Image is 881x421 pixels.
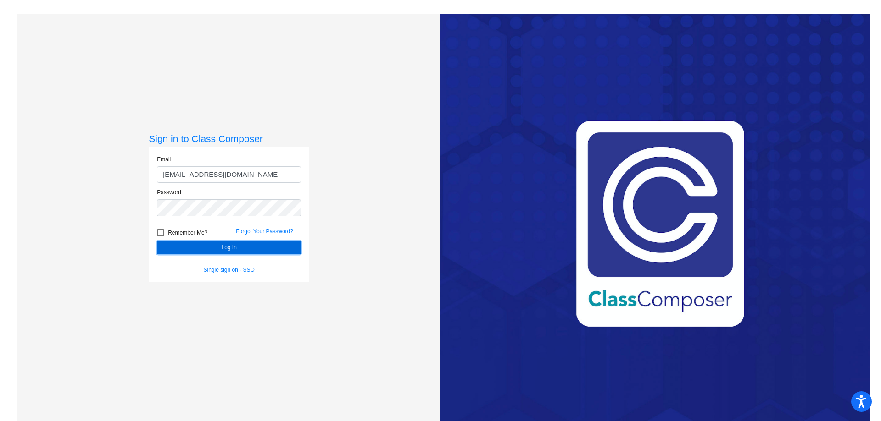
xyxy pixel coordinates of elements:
[236,228,293,235] a: Forgot Your Password?
[149,133,309,144] h3: Sign in to Class Composer
[157,155,171,164] label: Email
[204,267,255,273] a: Single sign on - SSO
[157,188,181,197] label: Password
[157,241,301,254] button: Log In
[168,227,207,238] span: Remember Me?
